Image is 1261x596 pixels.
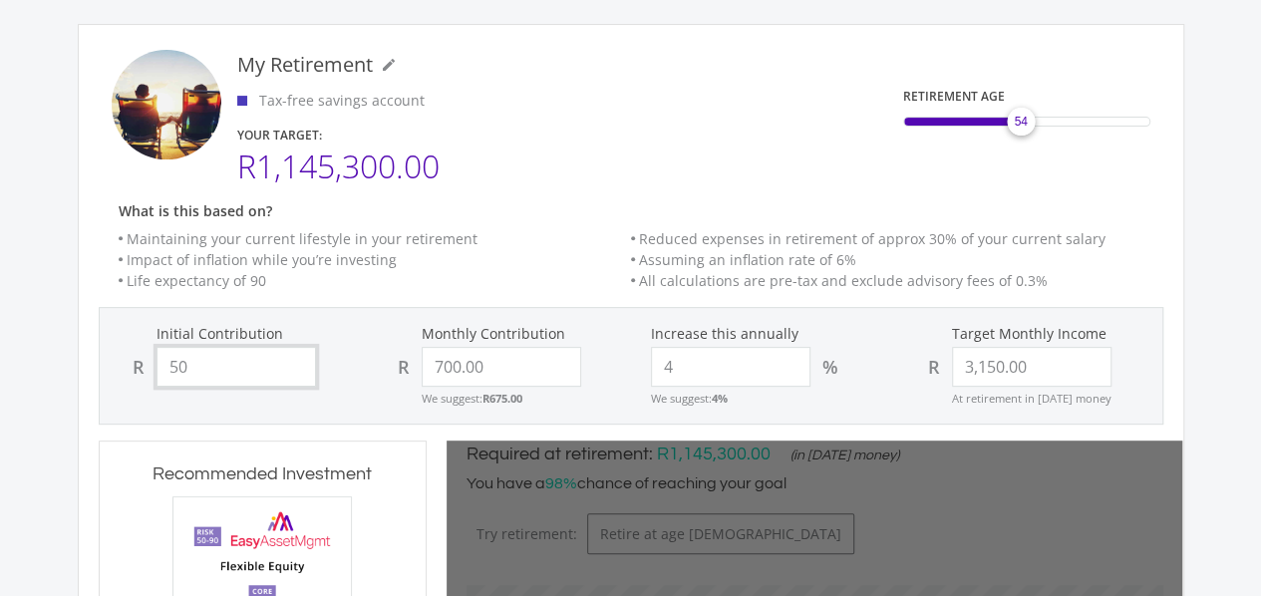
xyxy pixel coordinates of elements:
div: R1,145,300.00 [237,153,611,179]
label: Monthly Contribution [386,324,611,343]
strong: R675.00 [482,391,522,406]
button: mode_edit [373,50,405,80]
li: Assuming an inflation rate of 6% [631,249,1143,270]
div: R [398,355,410,379]
div: My Retirement [237,50,373,80]
li: Impact of inflation while you’re investing [119,249,631,270]
div: R [133,355,145,379]
h6: What is this based on? [79,203,1183,220]
label: Target Monthly Income [916,324,1141,343]
small: At retirement in [DATE] money [934,391,1111,406]
li: Life expectancy of 90 [119,270,631,291]
label: Increase this annually [651,324,876,343]
li: Reduced expenses in retirement of approx 30% of your current salary [631,228,1143,249]
div: RETIREMENT AGE [903,88,1150,106]
span: 54 [1014,113,1027,131]
i: mode_edit [381,57,397,73]
li: Maintaining your current lifestyle in your retirement [119,228,631,249]
li: All calculations are pre-tax and exclude advisory fees of 0.3% [631,270,1143,291]
label: Initial Contribution [121,324,346,343]
p: Tax-free savings account [259,90,425,111]
strong: 4% [712,391,728,406]
div: % [822,355,838,379]
small: We suggest: [651,391,728,406]
h3: Recommended Investment [119,460,407,488]
div: YOUR TARGET: [237,127,611,145]
small: We suggest: [386,391,522,406]
div: R [928,355,940,379]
